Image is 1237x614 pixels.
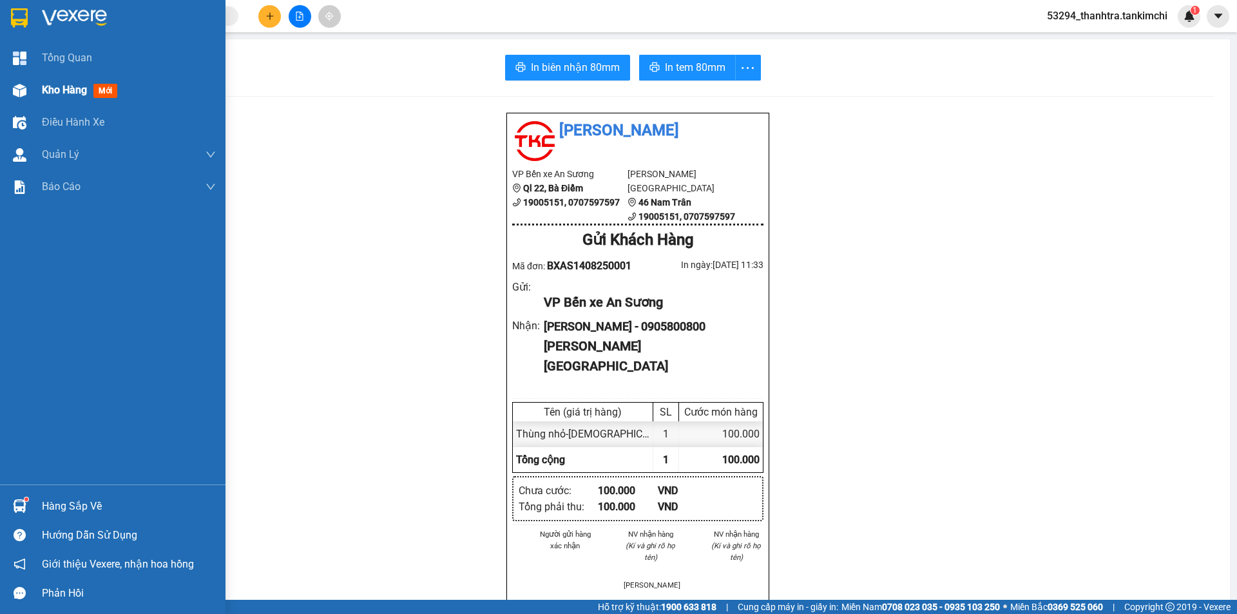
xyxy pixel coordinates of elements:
[289,5,311,28] button: file-add
[512,119,763,143] li: [PERSON_NAME]
[657,406,675,418] div: SL
[624,579,678,591] li: [PERSON_NAME]
[544,293,753,312] div: VP Bến xe An Sương
[531,59,620,75] span: In biên nhận 80mm
[13,148,26,162] img: warehouse-icon
[1207,5,1229,28] button: caret-down
[13,180,26,194] img: solution-icon
[512,184,521,193] span: environment
[512,198,521,207] span: phone
[626,541,675,562] i: (Kí và ghi rõ họ tên)
[638,211,735,222] b: 19005151, 0707597597
[682,406,760,418] div: Cước món hàng
[638,197,691,207] b: 46 Nam Trân
[679,421,763,446] div: 100.000
[639,55,736,81] button: printerIn tem 80mm
[638,258,763,272] div: In ngày: [DATE] 11:33
[1165,602,1175,611] span: copyright
[628,198,637,207] span: environment
[538,528,593,552] li: Người gửi hàng xác nhận
[516,406,649,418] div: Tên (giá trị hàng)
[663,454,669,466] span: 1
[1184,10,1195,22] img: icon-new-feature
[24,497,28,501] sup: 1
[841,600,1000,614] span: Miền Nam
[516,428,690,440] span: Thùng nhỏ - [DEMOGRAPHIC_DATA] (0)
[42,178,81,195] span: Báo cáo
[653,421,679,446] div: 1
[544,318,753,336] div: [PERSON_NAME] - 0905800800
[42,497,216,516] div: Hàng sắp về
[1193,6,1197,15] span: 1
[709,528,763,540] li: NV nhận hàng
[505,55,630,81] button: printerIn biên nhận 80mm
[515,62,526,74] span: printer
[523,183,583,193] b: Ql 22, Bà Điểm
[661,602,716,612] strong: 1900 633 818
[512,599,763,610] div: Quy định nhận/gửi hàng :
[1048,602,1103,612] strong: 0369 525 060
[722,454,760,466] span: 100.000
[93,84,117,98] span: mới
[42,526,216,545] div: Hướng dẫn sử dụng
[628,167,743,195] li: [PERSON_NAME] [GEOGRAPHIC_DATA]
[882,602,1000,612] strong: 0708 023 035 - 0935 103 250
[624,528,678,540] li: NV nhận hàng
[1010,600,1103,614] span: Miền Bắc
[14,558,26,570] span: notification
[11,8,28,28] img: logo-vxr
[42,84,87,96] span: Kho hàng
[735,55,761,81] button: more
[13,84,26,97] img: warehouse-icon
[1213,10,1224,22] span: caret-down
[738,600,838,614] span: Cung cấp máy in - giấy in:
[206,182,216,192] span: down
[736,60,760,76] span: more
[598,499,658,515] div: 100.000
[628,212,637,221] span: phone
[13,499,26,513] img: warehouse-icon
[206,149,216,160] span: down
[547,260,631,272] span: BXAS1408250001
[14,587,26,599] span: message
[13,116,26,130] img: warehouse-icon
[10,75,111,102] div: Gửi: Bến xe An Sương
[512,228,763,253] div: Gửi Khách Hàng
[1191,6,1200,15] sup: 1
[519,499,598,515] div: Tổng phải thu :
[512,119,557,164] img: logo.jpg
[519,483,598,499] div: Chưa cước :
[42,584,216,603] div: Phản hồi
[42,50,92,66] span: Tổng Quan
[14,529,26,541] span: question-circle
[598,600,716,614] span: Hỗ trợ kỹ thuật:
[726,600,728,614] span: |
[1037,8,1178,24] span: 53294_thanhtra.tankimchi
[658,483,718,499] div: VND
[516,454,565,466] span: Tổng cộng
[1003,604,1007,609] span: ⚪️
[265,12,274,21] span: plus
[325,12,334,21] span: aim
[658,499,718,515] div: VND
[711,541,761,562] i: (Kí và ghi rõ họ tên)
[13,52,26,65] img: dashboard-icon
[1113,600,1115,614] span: |
[42,146,79,162] span: Quản Lý
[42,556,194,572] span: Giới thiệu Vexere, nhận hoa hồng
[72,54,175,68] text: BXAS1408250001
[295,12,304,21] span: file-add
[512,258,638,274] div: Mã đơn:
[649,62,660,74] span: printer
[512,279,544,295] div: Gửi :
[523,197,620,207] b: 19005151, 0707597597
[598,483,658,499] div: 100.000
[544,336,753,377] div: [PERSON_NAME] [GEOGRAPHIC_DATA]
[42,114,104,130] span: Điều hành xe
[118,75,236,102] div: Nhận: Văn phòng [GEOGRAPHIC_DATA]
[512,318,544,334] div: Nhận :
[665,59,725,75] span: In tem 80mm
[512,167,628,181] li: VP Bến xe An Sương
[318,5,341,28] button: aim
[258,5,281,28] button: plus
